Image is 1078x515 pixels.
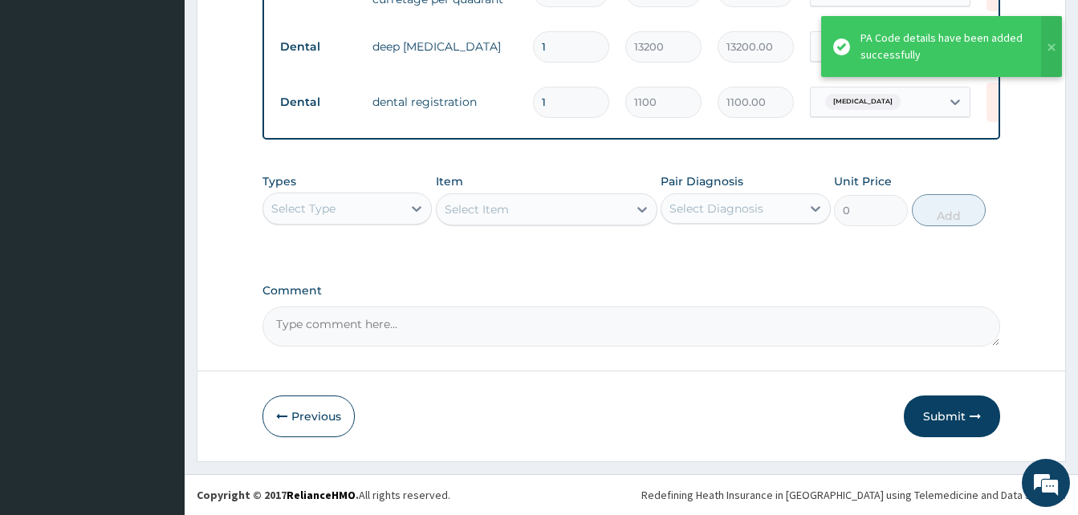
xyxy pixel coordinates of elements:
td: Dental [272,87,364,117]
div: PA Code details have been added successfully [860,30,1026,63]
button: Add [912,194,986,226]
img: d_794563401_company_1708531726252_794563401 [30,80,65,120]
label: Item [436,173,463,189]
div: Select Type [271,201,336,217]
td: Dental [272,32,364,62]
strong: Copyright © 2017 . [197,488,359,502]
a: RelianceHMO [287,488,356,502]
td: dental registration [364,86,525,118]
button: Previous [262,395,355,437]
span: [MEDICAL_DATA] [825,94,901,110]
label: Comment [262,284,1000,298]
span: We're online! [93,155,222,317]
label: Types [262,175,296,189]
div: Minimize live chat window [263,8,302,47]
button: Submit [904,395,1000,437]
div: Chat with us now [83,90,270,111]
label: Unit Price [834,173,892,189]
footer: All rights reserved. [185,474,1078,515]
td: deep [MEDICAL_DATA] [364,30,525,63]
label: Pair Diagnosis [661,173,743,189]
textarea: Type your message and hit 'Enter' [8,344,306,400]
div: Redefining Heath Insurance in [GEOGRAPHIC_DATA] using Telemedicine and Data Science! [641,487,1066,503]
div: Select Diagnosis [669,201,763,217]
